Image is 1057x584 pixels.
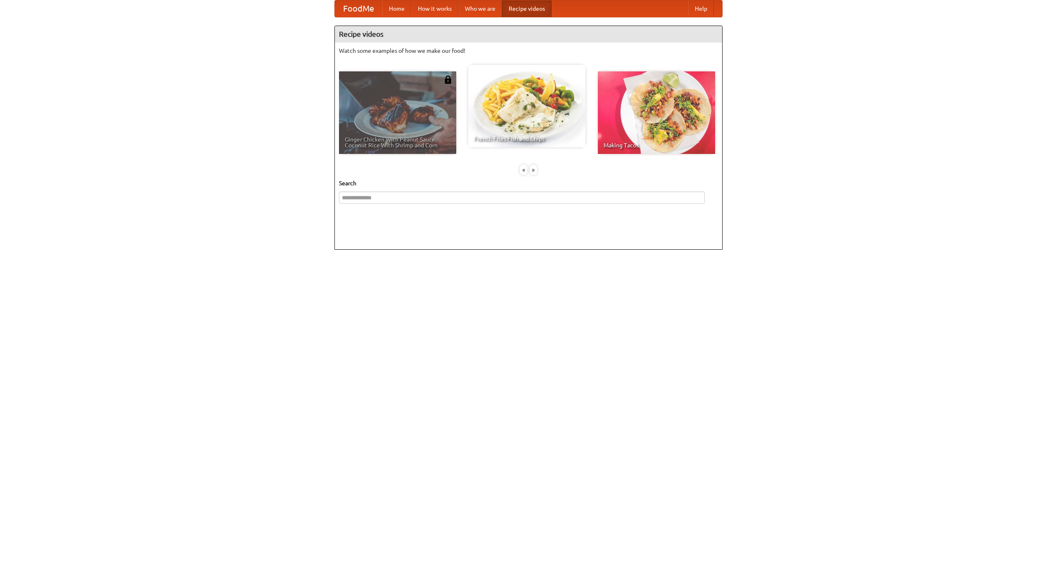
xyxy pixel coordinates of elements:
span: French Fries Fish and Chips [474,136,580,142]
div: « [520,165,527,175]
p: Watch some examples of how we make our food! [339,47,718,55]
img: 483408.png [444,76,452,84]
div: » [530,165,537,175]
a: How it works [411,0,458,17]
a: Help [688,0,714,17]
a: Home [382,0,411,17]
a: Making Tacos [598,71,715,154]
a: French Fries Fish and Chips [468,65,585,147]
a: Who we are [458,0,502,17]
a: Recipe videos [502,0,552,17]
h5: Search [339,179,718,187]
span: Making Tacos [604,142,709,148]
h4: Recipe videos [335,26,722,43]
a: FoodMe [335,0,382,17]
